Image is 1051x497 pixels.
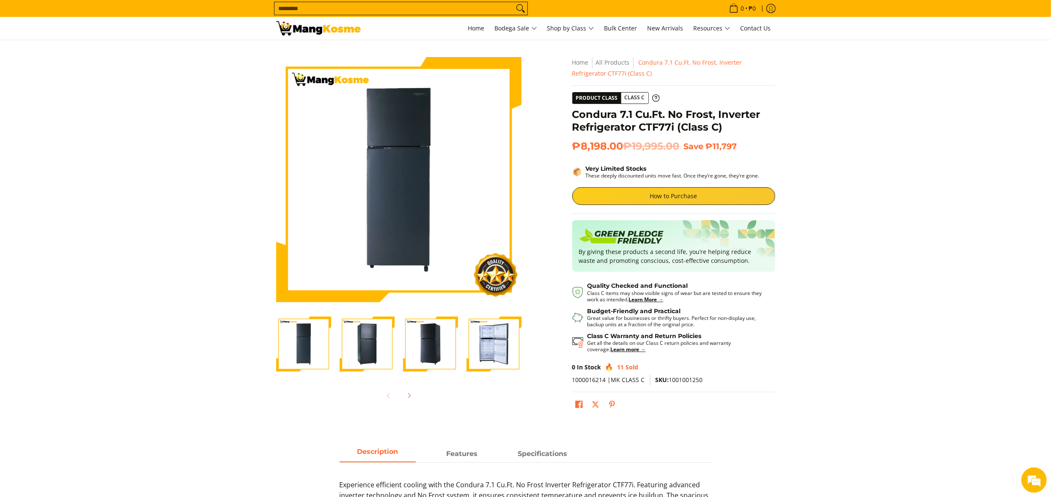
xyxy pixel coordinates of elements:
[340,446,416,461] span: Description
[587,307,681,315] strong: Budget-Friendly and Practical
[586,165,647,172] strong: Very Limited Stocks
[547,23,594,34] span: Shop by Class
[604,24,637,32] span: Bulk Center
[684,141,704,151] span: Save
[736,17,775,40] a: Contact Us
[643,17,688,40] a: New Arrivals
[623,140,680,153] del: ₱19,995.00
[611,346,646,353] a: Learn more →
[587,332,702,340] strong: Class C Warranty and Return Policies
[694,23,730,34] span: Resources
[495,23,537,34] span: Bodega Sale
[590,399,601,413] a: Post on X
[276,21,361,35] img: Condura 7.1 Cu.Ft. No Frost, Inverter Refrigerator CTF77i (Class C) | Mang Kosme
[606,399,618,413] a: Pin on Pinterest
[403,317,458,371] img: Condura 7.1 Cu.Ft. No Frost, Inverter Refrigerator CTF77i (Class C)-3
[572,58,589,66] a: Home
[596,58,630,66] a: All Products
[617,363,624,371] span: 11
[748,5,757,11] span: ₱0
[727,4,759,13] span: •
[741,24,771,32] span: Contact Us
[573,93,621,104] span: Product Class
[572,108,775,134] h1: Condura 7.1 Cu.Ft. No Frost, Inverter Refrigerator CTF77i (Class C)
[740,5,746,11] span: 0
[572,187,775,205] a: How to Purchase
[600,17,642,40] a: Bulk Center
[621,93,648,103] span: Class C
[587,290,767,303] p: Class C items may show visible signs of wear but are tested to ensure they work as intended.
[400,386,418,405] button: Next
[579,227,664,247] img: Badge sustainability green pledge friendly
[626,363,639,371] span: Sold
[648,24,683,32] span: New Arrivals
[447,450,478,458] strong: Features
[464,17,489,40] a: Home
[543,17,598,40] a: Shop by Class
[587,340,767,352] p: Get all the details on our Class C return policies and warranty coverage.
[572,363,576,371] span: 0
[572,140,680,153] span: ₱8,198.00
[573,399,585,413] a: Share on Facebook
[572,376,645,384] span: 1000016214 |MK CLASS C
[276,317,331,371] img: Condura 7.1 Cu.Ft. No Frost, Inverter Refrigerator CTF77i (Class C)-1
[689,17,735,40] a: Resources
[656,376,669,384] span: SKU:
[629,296,664,303] a: Learn More →
[572,57,775,79] nav: Breadcrumbs
[340,317,395,371] img: Condura 7.1 Cu.Ft. No Frost, Inverter Refrigerator CTF77i (Class C)-2
[656,376,703,384] span: 1001001250
[276,57,521,302] img: Condura 7.1 Cu.Ft. No Frost, Inverter Refrigerator CTF77i (Class C)
[572,92,660,104] a: Product Class Class C
[579,247,768,265] p: By giving these products a second life, you’re helping reduce waste and promoting conscious, cost...
[340,446,416,462] a: Description
[468,24,485,32] span: Home
[587,282,688,289] strong: Quality Checked and Functional
[706,141,737,151] span: ₱11,797
[577,363,601,371] span: In Stock
[491,17,541,40] a: Bodega Sale
[586,172,760,179] p: These deeply discounted units move fast. Once they’re gone, they’re gone.
[572,58,742,77] span: Condura 7.1 Cu.Ft. No Frost, Inverter Refrigerator CTF77i (Class C)
[587,315,767,328] p: Great value for businesses or thrifty buyers. Perfect for non-display use, backup units at a frac...
[369,17,775,40] nav: Main Menu
[467,317,521,371] img: Condura 7.1 Cu.Ft. No Frost, Inverter Refrigerator CTF77i (Class C)-4
[518,450,567,458] strong: Specifications
[514,2,527,15] button: Search
[424,446,500,462] a: Description 1
[505,446,581,462] a: Description 2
